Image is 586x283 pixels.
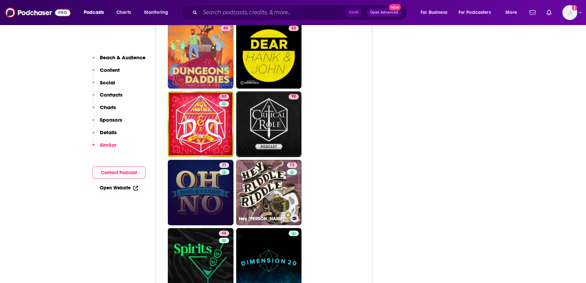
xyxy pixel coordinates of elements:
a: 85 [168,23,233,88]
button: open menu [79,7,113,18]
a: 73Hey [PERSON_NAME] [PERSON_NAME] [236,160,302,225]
span: 73 [290,162,294,168]
button: Details [92,129,117,142]
a: 83 [168,91,233,157]
button: Open AdvancedNew [367,8,401,17]
button: open menu [501,7,525,18]
svg: Add a profile image [572,5,577,11]
button: open menu [139,7,177,18]
a: 82 [236,23,302,88]
p: Contacts [100,92,122,98]
p: Content [100,67,120,73]
span: Open Advanced [370,11,398,14]
span: 82 [291,25,296,32]
button: Charts [92,104,116,117]
button: Reach & Audience [92,54,145,67]
span: 85 [223,25,228,32]
span: Podcasts [84,8,104,17]
button: open menu [416,7,456,18]
p: Similar [100,142,116,148]
a: 68 [219,230,229,236]
div: Search podcasts, credits, & more... [188,5,413,20]
span: More [505,8,517,17]
a: 82 [289,25,299,31]
a: Charts [112,7,135,18]
span: Ctrl K [346,8,362,17]
p: Details [100,129,117,136]
a: Open Website [100,185,138,191]
button: Contacts [92,92,122,104]
a: 90 [236,91,302,157]
span: For Podcasters [458,8,491,17]
p: Charts [100,104,116,110]
input: Search podcasts, credits, & more... [200,7,346,18]
span: 83 [222,93,226,100]
button: open menu [454,7,501,18]
p: Social [100,79,115,86]
a: 71 [219,162,229,168]
a: Show notifications dropdown [527,7,538,18]
button: Sponsors [92,117,122,129]
span: Charts [116,8,131,17]
a: 83 [219,94,229,99]
button: Show profile menu [562,5,577,20]
a: 71 [168,160,233,225]
span: New [389,4,401,11]
span: 68 [222,230,226,237]
a: 73 [287,162,297,168]
span: Monitoring [144,8,168,17]
span: 90 [291,93,296,100]
p: Reach & Audience [100,54,145,61]
span: Logged in as Pickaxe [562,5,577,20]
a: 90 [289,94,299,99]
button: Content [92,67,120,79]
h3: Hey [PERSON_NAME] [PERSON_NAME] [239,216,288,221]
a: 85 [221,25,231,31]
img: Podchaser - Follow, Share and Rate Podcasts [5,6,70,19]
button: Contact Podcast [92,166,145,179]
button: Similar [92,142,116,154]
button: Social [92,79,115,92]
span: For Business [421,8,447,17]
span: 71 [222,162,226,168]
img: User Profile [562,5,577,20]
a: Show notifications dropdown [544,7,554,18]
p: Sponsors [100,117,122,123]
